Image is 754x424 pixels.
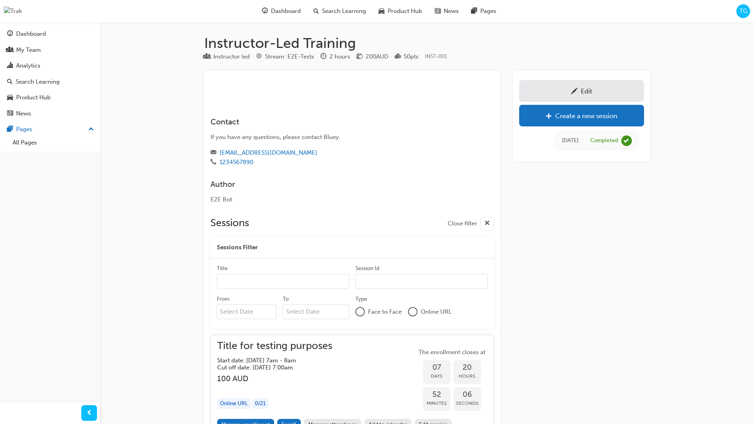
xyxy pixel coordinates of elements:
[3,58,97,73] a: Analytics
[271,7,301,16] span: Dashboard
[210,150,216,157] span: email-icon
[7,31,13,38] span: guage-icon
[265,52,314,61] div: Stream: E2E-Tests
[210,148,466,158] div: Email
[220,149,317,156] a: [EMAIL_ADDRESS][DOMAIN_NAME]
[217,398,251,409] div: Online URL
[204,52,250,62] div: Type
[3,122,97,137] button: Pages
[448,217,494,230] button: Close filter
[217,342,332,351] span: Title for testing purposes
[210,159,216,166] span: phone-icon
[372,3,428,19] a: car-iconProduct Hub
[16,46,41,55] div: My Team
[4,7,22,16] img: Trak
[355,295,367,303] div: Type
[3,25,97,122] button: DashboardMy TeamAnalyticsSearch LearningProduct HubNews
[217,357,320,364] h5: Start date: [DATE] 7am - 8am
[454,399,481,408] span: Seconds
[210,157,466,167] div: Phone
[252,398,269,409] div: 0 / 21
[3,90,97,105] a: Product Hub
[320,53,326,60] span: clock-icon
[313,6,319,16] span: search-icon
[3,75,97,89] a: Search Learning
[213,52,250,61] div: Instructor led
[425,53,447,60] span: Learning resource code
[204,35,650,52] h1: Instructor-Led Training
[320,52,350,62] div: Duration
[571,88,578,96] span: pencil-icon
[736,4,750,18] button: TG
[428,3,465,19] a: news-iconNews
[217,295,229,303] div: From
[217,265,228,272] div: Title
[423,372,450,381] span: Days
[465,3,503,19] a: pages-iconPages
[444,7,459,16] span: News
[435,6,441,16] span: news-icon
[423,390,450,399] span: 52
[16,93,51,102] div: Product Hub
[210,133,466,142] div: If you have any questions, please contact Bluey.
[417,348,487,357] span: The enrollment closes at
[210,117,466,126] h3: Contact
[329,52,350,61] div: 2 hours
[3,43,97,57] a: My Team
[7,62,13,69] span: chart-icon
[454,363,481,372] span: 20
[621,135,632,146] span: learningRecordVerb_COMPLETE-icon
[16,109,31,118] div: News
[7,126,13,133] span: pages-icon
[379,6,384,16] span: car-icon
[366,52,388,61] div: 200AUD
[519,105,644,126] a: Create a new session
[484,219,490,228] span: cross-icon
[368,307,402,316] span: Face to Face
[7,110,13,117] span: news-icon
[404,52,419,61] div: 50 pts
[357,52,388,62] div: Price
[395,52,419,62] div: Points
[88,124,94,135] span: up-icon
[217,243,258,252] span: Sessions Filter
[322,7,366,16] span: Search Learning
[9,137,97,149] a: All Pages
[471,6,477,16] span: pages-icon
[204,53,210,60] span: learningResourceType_INSTRUCTOR_LED-icon
[555,112,617,120] div: Create a new session
[581,87,592,95] div: Edit
[256,52,314,62] div: Stream
[355,265,379,272] div: Session Id
[739,7,747,16] span: TG
[480,7,496,16] span: Pages
[16,61,40,70] div: Analytics
[7,94,13,101] span: car-icon
[210,217,249,230] h2: Sessions
[395,53,401,60] span: podium-icon
[217,374,332,383] h3: 100 AUD
[283,304,349,319] input: To
[217,364,320,371] h5: Cut off date: [DATE] 7:00am
[388,7,422,16] span: Product Hub
[454,390,481,399] span: 06
[7,79,13,86] span: search-icon
[86,408,92,418] span: prev-icon
[283,295,289,303] div: To
[16,125,32,134] div: Pages
[454,372,481,381] span: Hours
[307,3,372,19] a: search-iconSearch Learning
[217,304,277,319] input: From
[256,3,307,19] a: guage-iconDashboard
[545,113,552,121] span: plus-icon
[357,53,362,60] span: money-icon
[423,399,450,408] span: Minutes
[355,274,488,289] input: Session Id
[210,180,466,189] h3: Author
[423,363,450,372] span: 07
[448,219,477,228] span: Close filter
[590,137,618,144] div: Completed
[421,307,452,316] span: Online URL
